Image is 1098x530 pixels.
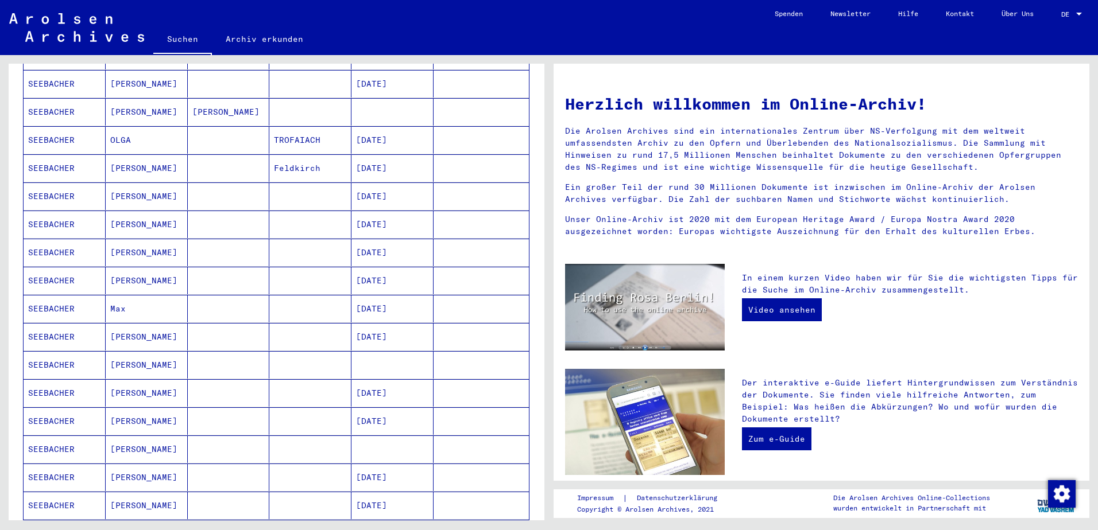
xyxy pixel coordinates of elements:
p: In einem kurzen Video haben wir für Sie die wichtigsten Tipps für die Suche im Online-Archiv zusa... [742,272,1078,296]
mat-cell: [PERSON_NAME] [106,267,188,294]
mat-cell: [DATE] [351,295,434,322]
mat-cell: [DATE] [351,239,434,266]
mat-cell: SEEBACHER [24,267,106,294]
mat-cell: TROFAIACH [269,126,351,154]
a: Video ansehen [742,298,822,321]
mat-cell: [PERSON_NAME] [106,239,188,266]
img: eguide.jpg [565,369,725,475]
mat-cell: [DATE] [351,70,434,98]
mat-cell: [DATE] [351,407,434,435]
span: DE [1061,10,1074,18]
mat-cell: [PERSON_NAME] [106,351,188,379]
div: | [577,492,731,504]
mat-cell: SEEBACHER [24,435,106,463]
mat-cell: [DATE] [351,379,434,407]
mat-cell: [DATE] [351,211,434,238]
mat-cell: [PERSON_NAME] [106,379,188,407]
mat-cell: SEEBACHER [24,70,106,98]
p: wurden entwickelt in Partnerschaft mit [833,503,990,513]
mat-cell: SEEBACHER [24,239,106,266]
mat-cell: Max [106,295,188,322]
mat-cell: SEEBACHER [24,98,106,126]
mat-cell: SEEBACHER [24,323,106,350]
mat-cell: [DATE] [351,126,434,154]
mat-cell: SEEBACHER [24,154,106,182]
h1: Herzlich willkommen im Online-Archiv! [565,92,1078,116]
mat-cell: [PERSON_NAME] [106,435,188,463]
a: Datenschutzerklärung [628,492,731,504]
img: yv_logo.png [1035,489,1078,517]
mat-cell: SEEBACHER [24,182,106,210]
a: Suchen [153,25,212,55]
mat-cell: [PERSON_NAME] [106,323,188,350]
a: Impressum [577,492,623,504]
mat-cell: OLGA [106,126,188,154]
mat-cell: [DATE] [351,492,434,519]
mat-cell: Feldkirch [269,154,351,182]
mat-cell: [DATE] [351,267,434,294]
p: Die Arolsen Archives Online-Collections [833,493,990,503]
mat-cell: [PERSON_NAME] [106,182,188,210]
img: Arolsen_neg.svg [9,13,144,42]
mat-cell: SEEBACHER [24,463,106,491]
mat-cell: [PERSON_NAME] [106,70,188,98]
mat-cell: [DATE] [351,154,434,182]
mat-cell: SEEBACHER [24,351,106,379]
a: Archiv erkunden [212,25,317,53]
p: Copyright © Arolsen Archives, 2021 [577,504,731,515]
mat-cell: [PERSON_NAME] [106,463,188,491]
mat-cell: SEEBACHER [24,379,106,407]
mat-cell: SEEBACHER [24,126,106,154]
mat-cell: [DATE] [351,463,434,491]
mat-cell: [PERSON_NAME] [188,98,270,126]
img: Zustimmung ändern [1048,480,1076,508]
mat-cell: SEEBACHER [24,295,106,322]
mat-cell: [PERSON_NAME] [106,492,188,519]
mat-cell: [PERSON_NAME] [106,407,188,435]
p: Der interaktive e-Guide liefert Hintergrundwissen zum Verständnis der Dokumente. Sie finden viele... [742,377,1078,425]
mat-cell: SEEBACHER [24,492,106,519]
mat-cell: [PERSON_NAME] [106,211,188,238]
img: video.jpg [565,264,725,350]
p: Ein großer Teil der rund 30 Millionen Dokumente ist inzwischen im Online-Archiv der Arolsen Archi... [565,181,1078,205]
mat-cell: [DATE] [351,323,434,350]
a: Zum e-Guide [742,427,811,450]
div: Zustimmung ändern [1047,480,1075,507]
mat-cell: [PERSON_NAME] [106,154,188,182]
p: Unser Online-Archiv ist 2020 mit dem European Heritage Award / Europa Nostra Award 2020 ausgezeic... [565,213,1078,237]
mat-cell: [PERSON_NAME] [106,98,188,126]
p: Die Arolsen Archives sind ein internationales Zentrum über NS-Verfolgung mit dem weltweit umfasse... [565,125,1078,173]
mat-cell: SEEBACHER [24,407,106,435]
mat-cell: [DATE] [351,182,434,210]
mat-cell: SEEBACHER [24,211,106,238]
